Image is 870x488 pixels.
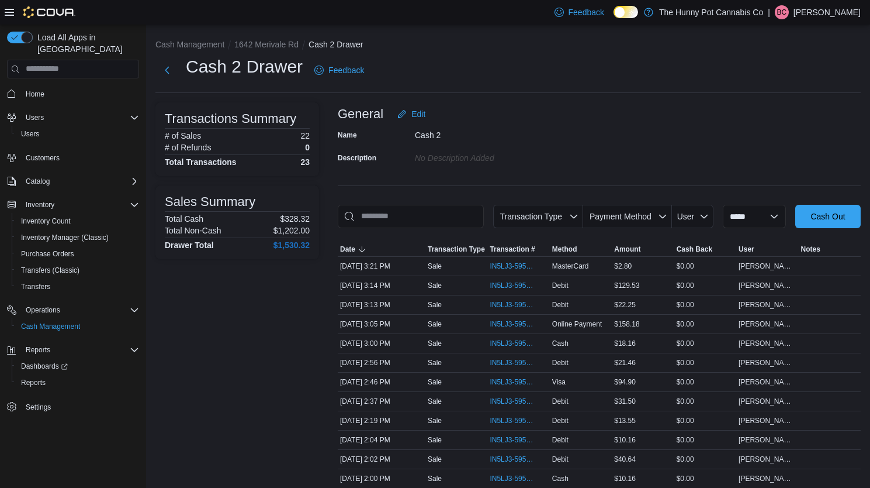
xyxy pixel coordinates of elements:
[677,212,695,221] span: User
[614,319,639,329] span: $158.18
[428,245,485,254] span: Transaction Type
[674,433,736,447] div: $0.00
[614,455,636,464] span: $40.64
[777,5,787,19] span: BC
[490,474,535,483] span: IN5LJ3-5954035
[165,143,211,152] h6: # of Refunds
[12,318,144,335] button: Cash Management
[26,153,60,163] span: Customers
[16,263,139,277] span: Transfers (Classic)
[552,377,566,387] span: Visa
[493,205,583,228] button: Transaction Type
[234,40,299,49] button: 1642 Merivale Rd
[338,317,425,331] div: [DATE] 3:05 PM
[590,212,651,221] span: Payment Method
[674,452,736,466] div: $0.00
[487,242,549,256] button: Transaction #
[338,205,484,228] input: This is a search bar. As you type, the results lower in the page will automatically filter.
[739,416,796,425] span: [PERSON_NAME]
[552,262,589,271] span: MasterCard
[552,435,569,445] span: Debit
[300,157,310,167] h4: 23
[21,111,139,125] span: Users
[273,240,310,250] h4: $1,530.32
[2,398,144,415] button: Settings
[165,240,214,250] h4: Drawer Total
[674,279,736,293] div: $0.00
[16,263,84,277] a: Transfers (Classic)
[768,5,770,19] p: |
[16,247,139,261] span: Purchase Orders
[21,343,139,357] span: Reports
[415,126,571,140] div: Cash 2
[21,266,79,275] span: Transfers (Classic)
[614,474,636,483] span: $10.16
[428,474,442,483] p: Sale
[338,356,425,370] div: [DATE] 2:56 PM
[340,245,355,254] span: Date
[21,282,50,291] span: Transfers
[338,279,425,293] div: [DATE] 3:14 PM
[677,245,712,254] span: Cash Back
[21,151,64,165] a: Customers
[674,336,736,350] div: $0.00
[614,416,636,425] span: $13.55
[2,342,144,358] button: Reports
[490,245,535,254] span: Transaction #
[16,214,75,228] a: Inventory Count
[428,358,442,367] p: Sale
[21,216,71,226] span: Inventory Count
[674,472,736,486] div: $0.00
[26,403,51,412] span: Settings
[328,64,364,76] span: Feedback
[165,226,221,235] h6: Total Non-Cash
[411,108,425,120] span: Edit
[155,59,179,82] button: Next
[21,198,139,212] span: Inventory
[490,377,535,387] span: IN5LJ3-5954346
[338,433,425,447] div: [DATE] 2:04 PM
[428,377,442,387] p: Sale
[12,279,144,295] button: Transfers
[739,300,796,310] span: [PERSON_NAME]
[2,85,144,102] button: Home
[490,435,535,445] span: IN5LJ3-5954054
[12,126,144,142] button: Users
[490,336,547,350] button: IN5LJ3-5954430
[155,40,224,49] button: Cash Management
[801,245,820,254] span: Notes
[614,245,640,254] span: Amount
[552,474,569,483] span: Cash
[16,280,139,294] span: Transfers
[21,249,74,259] span: Purchase Orders
[273,226,310,235] p: $1,202.00
[21,198,59,212] button: Inventory
[739,358,796,367] span: [PERSON_NAME]
[12,229,144,246] button: Inventory Manager (Classic)
[674,317,736,331] div: $0.00
[21,174,139,188] span: Catalog
[2,109,144,126] button: Users
[7,81,139,446] nav: Complex example
[793,5,861,19] p: [PERSON_NAME]
[165,157,237,167] h4: Total Transactions
[612,242,674,256] button: Amount
[21,87,49,101] a: Home
[338,472,425,486] div: [DATE] 2:00 PM
[552,358,569,367] span: Debit
[21,399,139,414] span: Settings
[26,113,44,122] span: Users
[614,377,636,387] span: $94.90
[165,131,201,140] h6: # of Sales
[739,281,796,290] span: [PERSON_NAME]
[674,414,736,428] div: $0.00
[338,259,425,273] div: [DATE] 3:21 PM
[552,339,569,348] span: Cash
[21,129,39,139] span: Users
[21,150,139,165] span: Customers
[428,262,442,271] p: Sale
[614,281,639,290] span: $129.53
[672,205,713,228] button: User
[12,262,144,279] button: Transfers (Classic)
[490,298,547,312] button: IN5LJ3-5954527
